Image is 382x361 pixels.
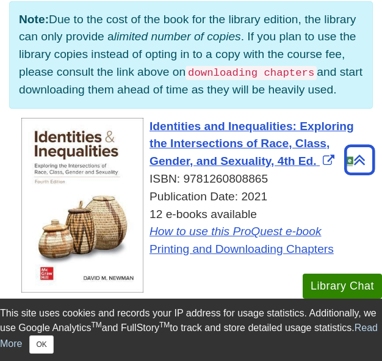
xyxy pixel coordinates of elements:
a: How to use this ProQuest e-book [150,225,322,238]
code: downloading chapters [186,66,317,80]
sup: TM [159,321,170,329]
div: Publication Date: 2021 [21,188,373,206]
button: Library Chat [303,274,382,299]
img: Cover Art [21,118,143,293]
div: 12 e-books available [21,206,373,258]
sup: TM [91,321,101,329]
a: Back to Top [340,151,379,168]
em: limited number of copies [114,30,241,43]
p: Due to the cost of the book for the library edition, the library can only provide a . If you plan... [9,1,373,109]
a: Link opens in new window [150,120,354,168]
span: Identities and Inequalities: Exploring the Intersections of Race, Class, Gender, and Sexuality, 4... [150,120,354,168]
div: ISBN: 9781260808865 [21,170,373,188]
a: Printing and Downloading Chapters [150,242,334,255]
strong: Note: [19,13,49,26]
button: Close [29,335,53,354]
